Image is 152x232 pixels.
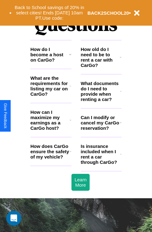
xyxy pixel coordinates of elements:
button: Learn More [71,174,90,191]
div: Give Feedback [3,103,8,129]
h3: What documents do I need to provide when renting a car? [81,81,120,102]
h3: How do I become a host on CarGo? [30,47,69,63]
h3: How old do I need to be to rent a car with CarGo? [81,47,120,68]
h3: How does CarGo ensure the safety of my vehicle? [30,144,70,159]
h3: Can I modify or cancel my CarGo reservation? [81,115,120,131]
h3: How can I maximize my earnings as a CarGo host? [30,109,70,131]
button: Back to School savings of 20% in select cities! Ends [DATE] 10am PT.Use code: [12,3,87,23]
b: BACK2SCHOOL20 [87,10,129,16]
h3: What are the requirements for listing my car on CarGo? [30,75,70,97]
h3: Is insurance included when I rent a car through CarGo? [81,144,120,165]
iframe: Intercom live chat [6,211,21,226]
